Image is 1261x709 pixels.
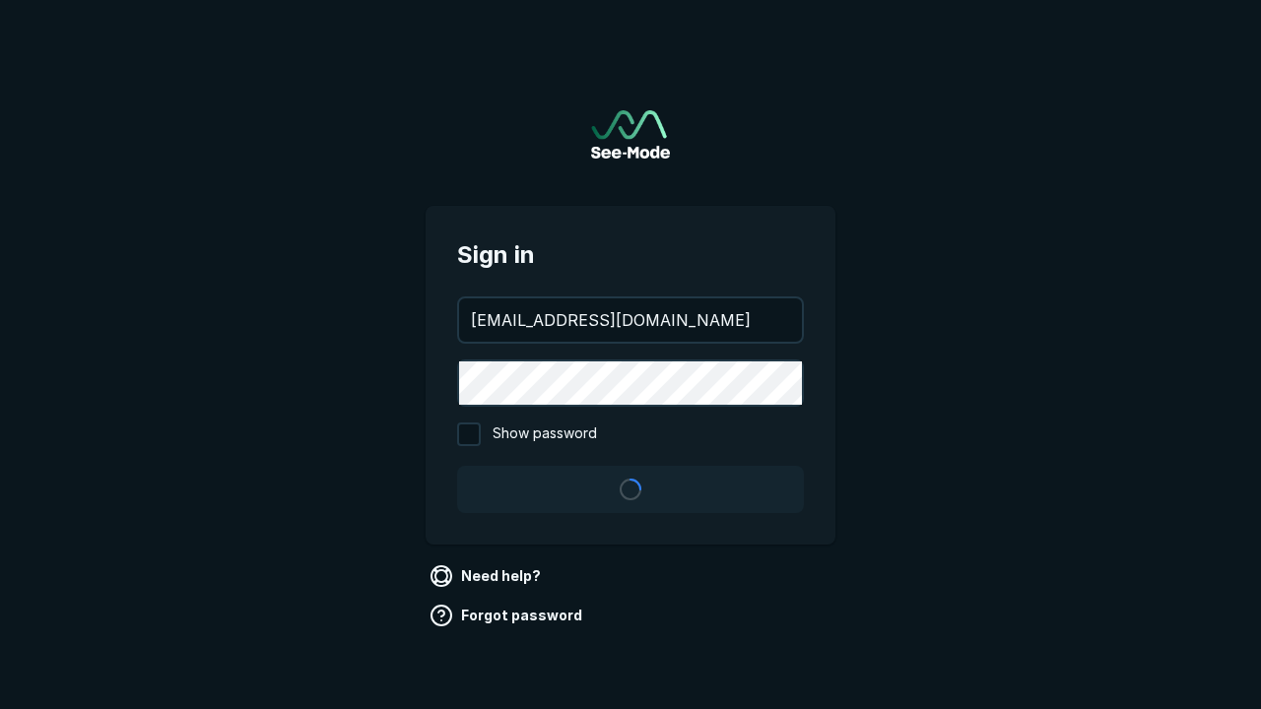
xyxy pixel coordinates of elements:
a: Forgot password [426,600,590,631]
a: Go to sign in [591,110,670,159]
img: See-Mode Logo [591,110,670,159]
span: Show password [493,422,597,446]
input: your@email.com [459,298,802,342]
span: Sign in [457,237,804,273]
a: Need help? [426,560,549,592]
